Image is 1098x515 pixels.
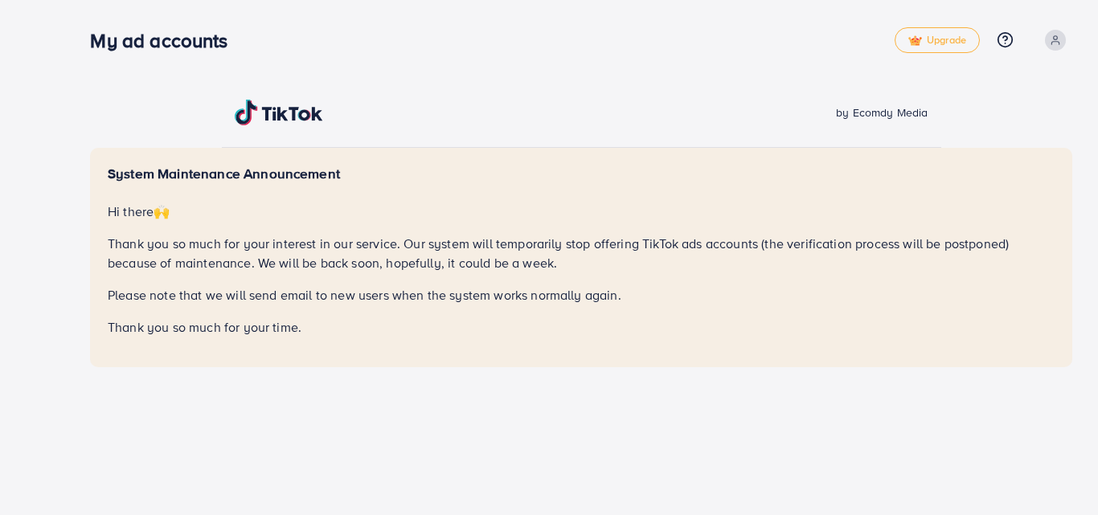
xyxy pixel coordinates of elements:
[108,317,1055,337] p: Thank you so much for your time.
[108,285,1055,305] p: Please note that we will send email to new users when the system works normally again.
[836,104,928,121] span: by Ecomdy Media
[908,35,922,47] img: tick
[108,166,1055,182] h5: System Maintenance Announcement
[908,35,966,47] span: Upgrade
[154,202,170,220] span: 🙌
[235,100,323,125] img: TikTok
[108,202,1055,221] p: Hi there
[895,27,980,53] a: tickUpgrade
[90,29,240,52] h3: My ad accounts
[108,234,1055,272] p: Thank you so much for your interest in our service. Our system will temporarily stop offering Tik...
